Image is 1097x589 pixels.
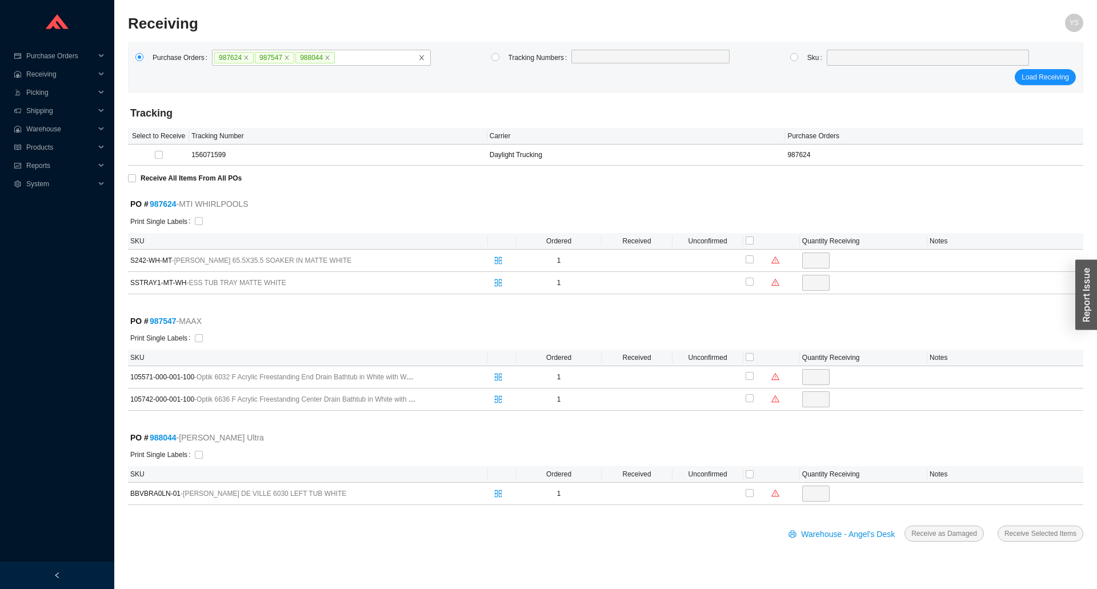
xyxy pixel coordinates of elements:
[128,466,488,483] th: SKU
[491,279,506,287] span: split-cells
[26,65,95,83] span: Receiving
[491,257,506,265] span: split-cells
[927,350,1083,366] th: Notes
[181,490,346,498] span: - [PERSON_NAME] DE VILLE 6030 LEFT TUB WHITE
[490,253,506,269] button: split-cells
[904,526,984,542] button: Receive as Damaged
[130,394,416,405] span: 105742-000-001-100
[26,83,95,102] span: Picking
[801,528,895,541] span: Warehouse - Angel's Desk
[800,233,927,250] th: Quantity Receiving
[490,369,506,385] button: split-cells
[14,181,22,187] span: setting
[255,52,294,63] span: 987547
[172,257,352,265] span: - [PERSON_NAME] 65.5X35.5 SOAKER IN MATTE WHITE
[807,50,827,66] label: Sku
[130,277,416,289] span: SSTRAY1-MT-WH
[189,128,487,145] th: Tracking Number
[785,145,1083,166] td: 987624
[517,233,602,250] th: Ordered
[14,53,22,59] span: credit-card
[767,391,783,407] button: warning
[517,250,602,272] td: 1
[672,466,743,483] th: Unconfirmed
[767,274,783,290] button: warning
[177,315,202,328] span: - MAAX
[768,489,783,497] span: warning
[189,145,487,166] td: 156071599
[927,466,1083,483] th: Notes
[788,530,799,539] span: printer
[800,466,927,483] th: Quantity Receiving
[150,199,177,209] a: 987624
[26,47,95,65] span: Purchase Orders
[128,350,488,366] th: SKU
[141,174,242,182] strong: Receive All Items From All POs
[517,483,602,505] td: 1
[14,162,22,169] span: fund
[130,106,1081,121] h4: Tracking
[26,157,95,175] span: Reports
[130,316,177,326] strong: PO #
[800,350,927,366] th: Quantity Receiving
[517,272,602,294] td: 1
[130,371,416,383] span: 105571-000-001-100
[602,233,672,250] th: Received
[130,199,177,209] strong: PO #
[130,447,195,463] label: Print Single Labels
[1022,71,1069,83] span: Load Receiving
[128,233,488,250] th: SKU
[602,466,672,483] th: Received
[130,330,195,346] label: Print Single Labels
[26,102,95,120] span: Shipping
[186,279,286,287] span: - ESS TUB TRAY MATTE WHITE
[1015,69,1076,85] button: Load Receiving
[998,526,1083,542] button: Receive Selected Items
[295,52,335,63] span: 988044
[491,373,506,381] span: split-cells
[768,372,783,380] span: warning
[194,373,433,381] span: - Optik 6032 F Acrylic Freestanding End Drain Bathtub in White with White Skirt
[517,350,602,366] th: Ordered
[490,391,506,407] button: split-cells
[335,51,343,64] input: 987624close987547close988044closeclose
[517,366,602,388] td: 1
[785,128,1083,145] th: Purchase Orders
[782,526,904,542] button: printerWarehouse - Angel's Desk
[54,572,61,579] span: left
[517,388,602,411] td: 1
[767,252,783,268] button: warning
[491,490,506,498] span: split-cells
[26,138,95,157] span: Products
[284,55,290,61] span: close
[768,395,783,403] span: warning
[150,433,177,442] a: 988044
[672,233,743,250] th: Unconfirmed
[927,233,1083,250] th: Notes
[130,433,177,442] strong: PO #
[490,275,506,291] button: split-cells
[130,255,416,266] span: S242-WH-MT
[130,488,416,499] span: BBVBRA0LN-01
[767,485,783,501] button: warning
[325,55,330,61] span: close
[768,278,783,286] span: warning
[767,368,783,384] button: warning
[509,50,572,66] label: Tracking Numbers
[194,395,442,403] span: - Optik 6636 F Acrylic Freestanding Center Drain Bathtub in White with White Skirt
[26,175,95,193] span: System
[768,256,783,264] span: warning
[214,52,254,63] span: 987624
[602,350,672,366] th: Received
[1070,14,1079,32] span: YS
[128,128,189,145] th: Select to Receive
[418,54,425,61] span: close
[487,145,786,166] td: Daylight Trucking
[26,120,95,138] span: Warehouse
[128,14,844,34] h2: Receiving
[130,214,195,230] label: Print Single Labels
[177,198,249,211] span: - MTI WHIRLPOOLS
[243,55,249,61] span: close
[153,50,212,66] label: Purchase Orders
[517,466,602,483] th: Ordered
